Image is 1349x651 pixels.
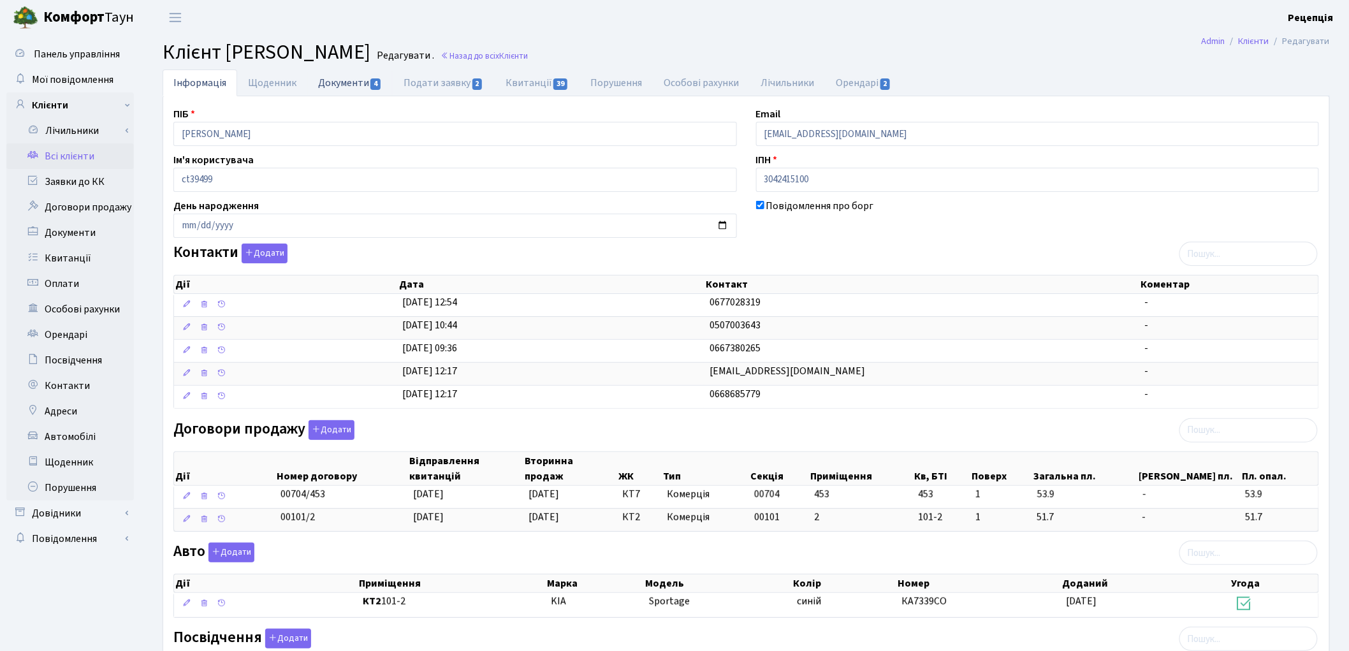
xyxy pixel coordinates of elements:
span: 00101 [754,510,780,524]
nav: breadcrumb [1183,28,1349,55]
th: Приміщення [809,452,914,485]
a: Автомобілі [6,424,134,450]
a: Довідники [6,501,134,526]
span: 51.7 [1037,510,1132,525]
span: КА7339СО [902,594,947,608]
span: Таун [43,7,134,29]
span: 53.9 [1037,487,1132,502]
span: КТ2 [622,510,657,525]
th: Тип [662,452,749,485]
span: [DATE] [413,487,444,501]
span: 39 [553,78,567,90]
span: [DATE] 12:17 [403,364,458,378]
a: Особові рахунки [6,296,134,322]
a: Повідомлення [6,526,134,552]
span: KIA [551,594,566,608]
label: День народження [173,198,259,214]
input: Пошук... [1179,418,1318,443]
span: 2 [880,78,891,90]
span: [DATE] [529,510,559,524]
th: Угода [1230,574,1318,592]
span: [EMAIL_ADDRESS][DOMAIN_NAME] [710,364,865,378]
th: Приміщення [358,574,546,592]
span: [DATE] 10:44 [403,318,458,332]
th: Марка [546,574,645,592]
span: - [1142,487,1236,502]
a: Заявки до КК [6,169,134,194]
label: ПІБ [173,106,195,122]
label: Повідомлення про борг [766,198,874,214]
span: 1 [975,510,1026,525]
button: Договори продажу [309,420,354,440]
th: Коментар [1140,275,1319,293]
span: - [1144,318,1148,332]
span: 101-2 [363,594,541,609]
label: Контакти [173,244,288,263]
span: 53.9 [1246,487,1313,502]
a: Посвідчення [6,347,134,373]
a: Контакти [6,373,134,399]
th: Дії [174,574,358,592]
a: Орендарі [825,69,902,96]
button: Контакти [242,244,288,263]
span: Sportage [649,594,690,608]
span: 0668685779 [710,387,761,401]
a: Admin [1202,34,1225,48]
span: Клієнт [PERSON_NAME] [163,38,370,67]
a: Порушення [580,69,653,96]
a: Оплати [6,271,134,296]
span: 2 [814,510,819,524]
span: Клієнти [499,50,528,62]
label: Договори продажу [173,420,354,440]
span: Комерція [667,510,744,525]
small: Редагувати . [374,50,434,62]
a: Додати [262,627,311,649]
th: Дії [174,275,398,293]
img: logo.png [13,5,38,31]
span: Панель управління [34,47,120,61]
span: [DATE] [1066,594,1097,608]
th: Відправлення квитанцій [408,452,523,485]
b: Рецепція [1288,11,1334,25]
a: Всі клієнти [6,143,134,169]
span: 0667380265 [710,341,761,355]
a: Панель управління [6,41,134,67]
input: Пошук... [1179,541,1318,565]
th: Дії [174,452,276,485]
span: [DATE] 12:17 [403,387,458,401]
th: Модель [645,574,792,592]
a: Лічильники [750,69,825,96]
a: Квитанції [495,69,580,96]
span: 101-2 [919,510,966,525]
th: Кв, БТІ [914,452,971,485]
span: - [1144,387,1148,401]
a: Клієнти [1239,34,1269,48]
th: Вторинна продаж [523,452,617,485]
span: [DATE] 09:36 [403,341,458,355]
label: ІПН [756,152,778,168]
span: - [1144,364,1148,378]
a: Клієнти [6,92,134,118]
button: Авто [208,543,254,562]
th: ЖК [617,452,662,485]
input: Пошук... [1179,242,1318,266]
span: - [1144,341,1148,355]
th: Секція [750,452,810,485]
a: Щоденник [237,69,307,96]
a: Документи [6,220,134,245]
a: Квитанції [6,245,134,271]
th: Номер [897,574,1061,592]
th: Пл. опал. [1241,452,1318,485]
a: Інформація [163,69,237,96]
span: Мої повідомлення [32,73,113,87]
span: 453 [919,487,966,502]
button: Переключити навігацію [159,7,191,28]
span: 1 [975,487,1026,502]
a: Адреси [6,399,134,424]
a: Додати [205,541,254,563]
a: Особові рахунки [653,69,750,96]
a: Орендарі [6,322,134,347]
span: [DATE] [529,487,559,501]
span: 0677028319 [710,295,761,309]
span: 2 [472,78,483,90]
